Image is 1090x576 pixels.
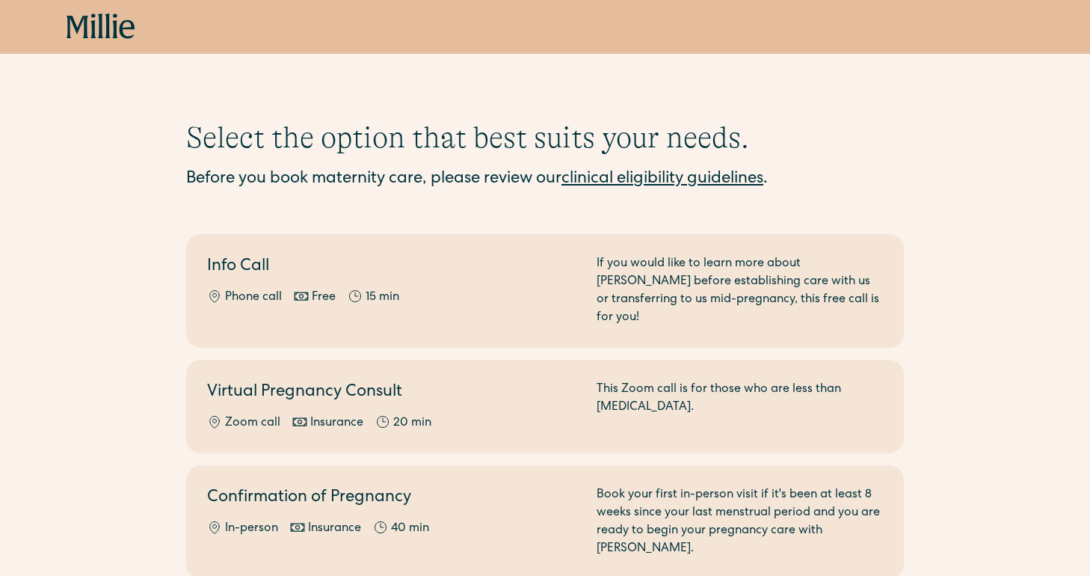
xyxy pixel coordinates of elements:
[225,289,282,307] div: Phone call
[310,414,363,432] div: Insurance
[597,486,883,558] div: Book your first in-person visit if it's been at least 8 weeks since your last menstrual period an...
[186,120,904,156] h1: Select the option that best suits your needs.
[207,255,579,280] h2: Info Call
[225,414,280,432] div: Zoom call
[225,520,278,538] div: In-person
[366,289,399,307] div: 15 min
[308,520,361,538] div: Insurance
[186,234,904,348] a: Info CallPhone callFree15 minIf you would like to learn more about [PERSON_NAME] before establish...
[207,381,579,405] h2: Virtual Pregnancy Consult
[186,168,904,192] div: Before you book maternity care, please review our .
[561,171,763,188] a: clinical eligibility guidelines
[186,360,904,453] a: Virtual Pregnancy ConsultZoom callInsurance20 minThis Zoom call is for those who are less than [M...
[597,381,883,432] div: This Zoom call is for those who are less than [MEDICAL_DATA].
[597,255,883,327] div: If you would like to learn more about [PERSON_NAME] before establishing care with us or transferr...
[391,520,429,538] div: 40 min
[312,289,336,307] div: Free
[207,486,579,511] h2: Confirmation of Pregnancy
[393,414,431,432] div: 20 min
